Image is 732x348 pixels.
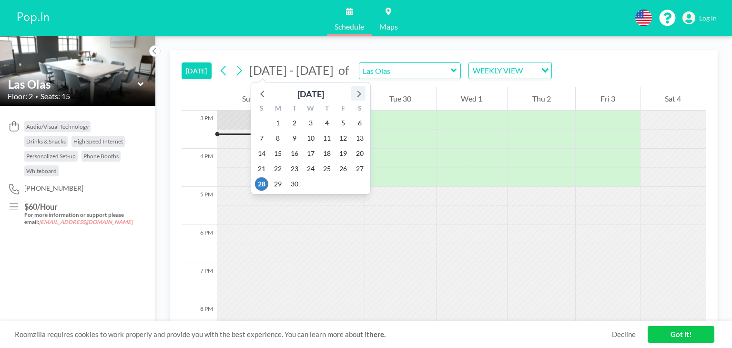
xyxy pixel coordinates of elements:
span: Thursday, September 25, 2025 [320,162,334,175]
div: W [303,103,319,115]
div: 6 PM [182,225,217,263]
div: F [335,103,351,115]
span: Sunday, September 14, 2025 [255,147,268,160]
em: [EMAIL_ADDRESS][DOMAIN_NAME] [39,219,132,225]
span: [DATE] - [DATE] [249,63,334,77]
span: Drinks & Snacks [26,138,66,145]
div: 8 PM [182,301,217,339]
div: Sat 4 [640,87,706,111]
span: Audio/Visual Technology [26,123,89,130]
div: Tue 30 [365,87,436,111]
a: Got it! [648,326,714,343]
span: Monday, September 29, 2025 [271,177,285,191]
span: Seats: 15 [41,92,70,101]
span: Floor: 2 [8,92,33,101]
button: [DATE] [182,62,212,79]
h3: $60/Hour [24,202,136,212]
span: Roomzilla requires cookies to work properly and provide you with the best experience. You can lea... [15,330,612,339]
span: [PHONE_NUMBER] [24,184,83,193]
span: Tuesday, September 23, 2025 [288,162,301,175]
span: Tuesday, September 9, 2025 [288,132,301,145]
div: S [254,103,270,115]
a: here. [369,330,386,338]
a: Log in [682,11,717,25]
span: Phone Booths [83,153,119,160]
div: 5 PM [182,187,217,225]
h5: For more information or support please email: [24,212,136,225]
span: Monday, September 8, 2025 [271,132,285,145]
input: Search for option [526,64,536,77]
span: Personalized Set-up [26,153,76,160]
span: Monday, September 15, 2025 [271,147,285,160]
div: Fri 3 [576,87,640,111]
span: Maps [379,23,398,31]
span: Saturday, September 20, 2025 [353,147,366,160]
div: [DATE] [297,87,324,101]
span: Saturday, September 6, 2025 [353,116,366,130]
span: Wednesday, September 3, 2025 [304,116,317,130]
span: Schedule [335,23,364,31]
span: Tuesday, September 2, 2025 [288,116,301,130]
span: Whiteboard [26,167,57,174]
div: S [352,103,368,115]
span: Wednesday, September 24, 2025 [304,162,317,175]
span: Friday, September 5, 2025 [336,116,350,130]
div: Sun 28 [217,87,289,111]
span: Thursday, September 18, 2025 [320,147,334,160]
span: High Speed Internet [73,138,123,145]
div: 4 PM [182,149,217,187]
input: Las Olas [359,63,451,79]
div: Wed 1 [437,87,507,111]
span: Saturday, September 13, 2025 [353,132,366,145]
span: Friday, September 12, 2025 [336,132,350,145]
div: Search for option [469,62,551,79]
span: Wednesday, September 10, 2025 [304,132,317,145]
div: T [319,103,335,115]
span: Sunday, September 28, 2025 [255,177,268,191]
span: Tuesday, September 16, 2025 [288,147,301,160]
span: Friday, September 19, 2025 [336,147,350,160]
span: Friday, September 26, 2025 [336,162,350,175]
span: Thursday, September 4, 2025 [320,116,334,130]
span: of [338,63,349,78]
span: Saturday, September 27, 2025 [353,162,366,175]
span: WEEKLY VIEW [471,64,525,77]
div: 7 PM [182,263,217,301]
span: Log in [699,14,717,22]
input: Las Olas [8,77,138,91]
span: Sunday, September 21, 2025 [255,162,268,175]
span: Sunday, September 7, 2025 [255,132,268,145]
div: M [270,103,286,115]
span: Monday, September 22, 2025 [271,162,285,175]
img: organization-logo [15,9,51,28]
span: • [35,93,38,100]
div: 3 PM [182,111,217,149]
span: Thursday, September 11, 2025 [320,132,334,145]
span: Monday, September 1, 2025 [271,116,285,130]
div: T [286,103,302,115]
div: Thu 2 [508,87,575,111]
span: Wednesday, September 17, 2025 [304,147,317,160]
span: Tuesday, September 30, 2025 [288,177,301,191]
a: Decline [612,330,636,339]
